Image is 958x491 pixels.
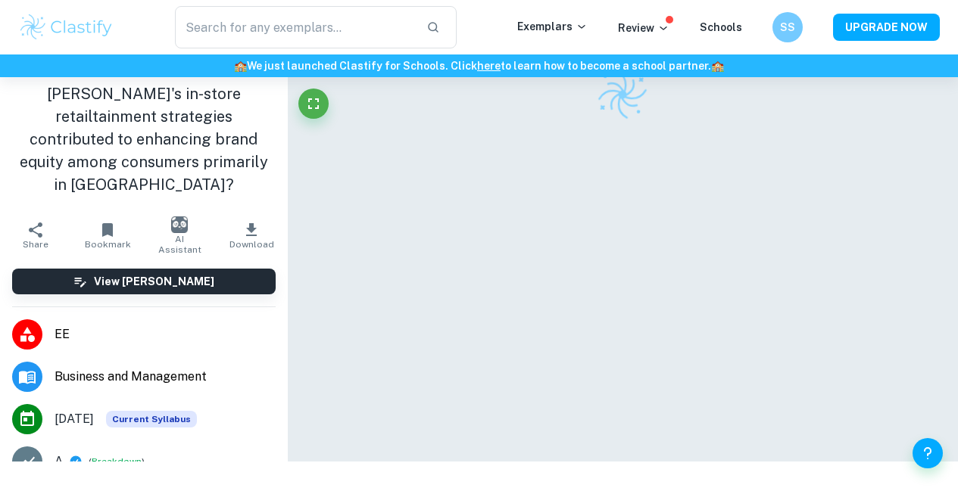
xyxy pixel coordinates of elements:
img: Clastify logo [594,66,651,123]
button: AI Assistant [144,214,216,256]
h1: To what extent have [PERSON_NAME]'s in-store retailtainment strategies contributed to enhancing b... [12,60,276,196]
button: SS [772,12,803,42]
span: 🏫 [711,60,724,72]
div: This exemplar is based on the current syllabus. Feel free to refer to it for inspiration/ideas wh... [106,411,197,427]
input: Search for any exemplars... [175,6,414,48]
span: ( ) [89,455,145,469]
h6: We just launched Clastify for Schools. Click to learn how to become a school partner. [3,57,955,74]
span: 🏫 [234,60,247,72]
img: Clastify logo [18,12,114,42]
a: here [477,60,501,72]
span: EE [55,325,276,343]
img: AI Assistant [171,216,188,233]
span: Current Syllabus [106,411,197,427]
span: Share [23,239,48,250]
p: A [55,452,63,471]
button: Help and Feedback [913,438,943,468]
button: Breakdown [92,455,142,468]
button: View [PERSON_NAME] [12,269,276,294]
button: Download [216,214,288,256]
h6: SS [779,19,797,36]
a: Schools [700,21,742,33]
span: Download [229,239,274,250]
span: Bookmark [85,239,131,250]
span: [DATE] [55,410,94,428]
button: Bookmark [72,214,144,256]
p: Review [618,20,669,36]
h6: View [PERSON_NAME] [94,273,214,290]
button: UPGRADE NOW [833,14,940,41]
span: Business and Management [55,368,276,386]
p: Exemplars [517,18,588,35]
button: Fullscreen [298,89,329,119]
span: AI Assistant [153,234,207,255]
